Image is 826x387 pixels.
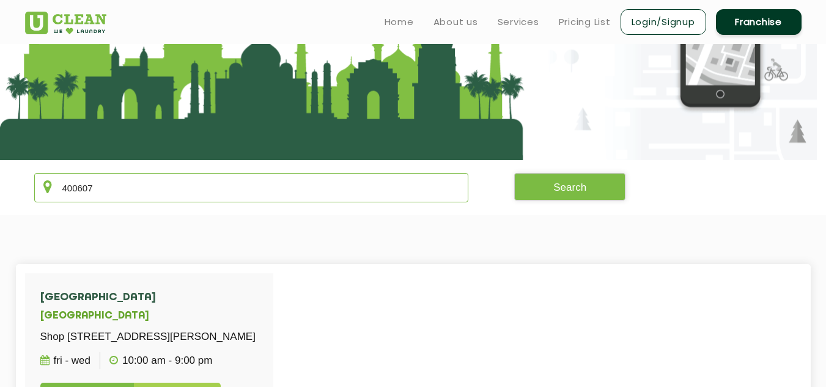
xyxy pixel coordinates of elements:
[40,352,90,369] p: Fri - Wed
[716,9,802,35] a: Franchise
[433,15,478,29] a: About us
[25,12,106,34] img: UClean Laundry and Dry Cleaning
[109,352,212,369] p: 10:00 AM - 9:00 PM
[34,173,469,202] input: Enter city/area/pin Code
[40,292,256,304] h4: [GEOGRAPHIC_DATA]
[40,328,256,345] p: Shop [STREET_ADDRESS][PERSON_NAME]
[40,311,256,322] h5: [GEOGRAPHIC_DATA]
[621,9,706,35] a: Login/Signup
[514,173,625,201] button: Search
[385,15,414,29] a: Home
[498,15,539,29] a: Services
[559,15,611,29] a: Pricing List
